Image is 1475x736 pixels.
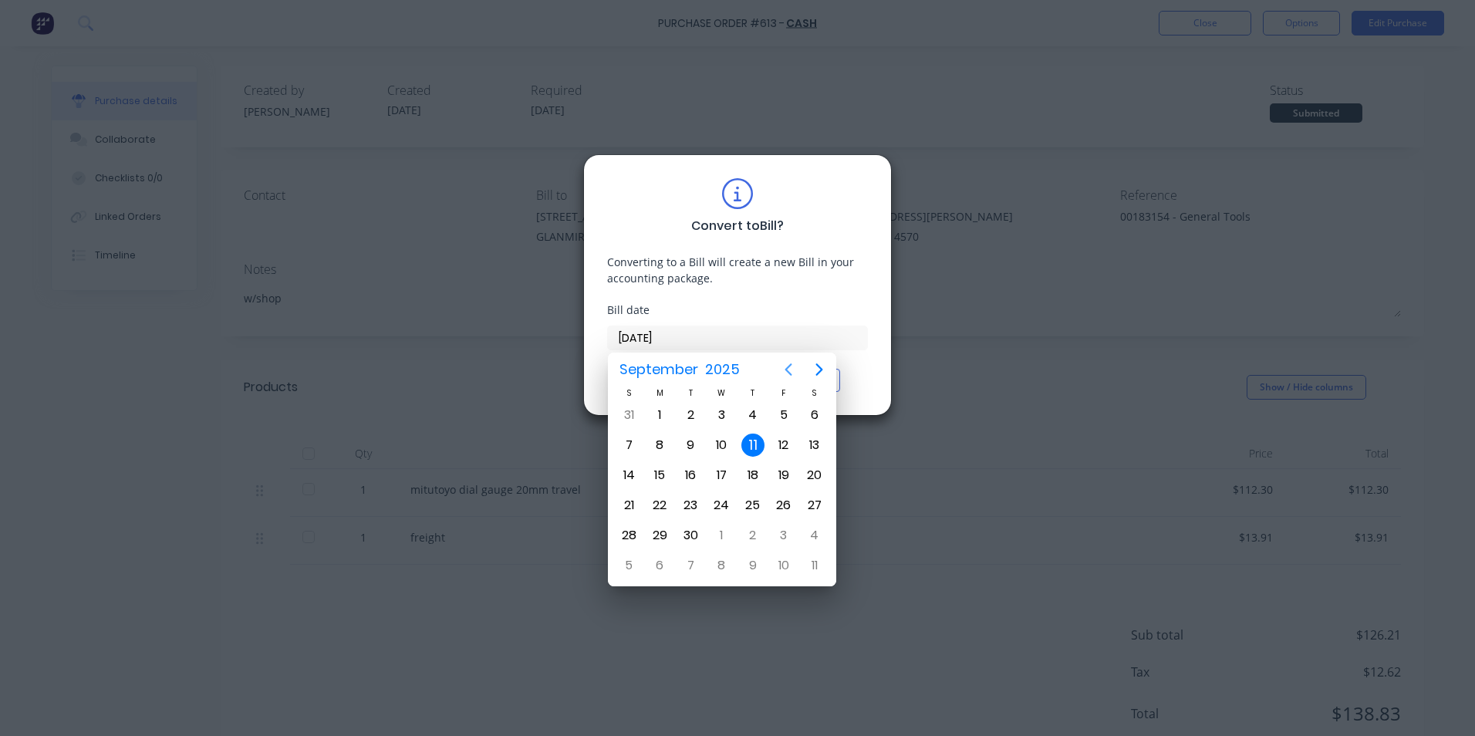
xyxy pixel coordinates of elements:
[741,494,765,517] div: Thursday, September 25, 2025
[617,464,640,487] div: Sunday, September 14, 2025
[701,356,743,383] span: 2025
[710,524,733,547] div: Wednesday, October 1, 2025
[710,494,733,517] div: Wednesday, September 24, 2025
[679,434,702,457] div: Tuesday, September 9, 2025
[617,494,640,517] div: Sunday, September 21, 2025
[679,464,702,487] div: Tuesday, September 16, 2025
[644,387,675,400] div: M
[803,524,826,547] div: Saturday, October 4, 2025
[648,403,671,427] div: Monday, September 1, 2025
[741,403,765,427] div: Thursday, September 4, 2025
[607,302,868,318] div: Bill date
[803,554,826,577] div: Saturday, October 11, 2025
[773,354,804,385] button: Previous page
[616,356,701,383] span: September
[741,554,765,577] div: Thursday, October 9, 2025
[613,387,644,400] div: S
[648,434,671,457] div: Monday, September 8, 2025
[772,494,795,517] div: Friday, September 26, 2025
[772,434,795,457] div: Friday, September 12, 2025
[772,524,795,547] div: Friday, October 3, 2025
[772,554,795,577] div: Friday, October 10, 2025
[772,403,795,427] div: Friday, September 5, 2025
[607,254,868,286] div: Converting to a Bill will create a new Bill in your accounting package.
[768,387,799,400] div: F
[741,464,765,487] div: Thursday, September 18, 2025
[741,524,765,547] div: Thursday, October 2, 2025
[679,524,702,547] div: Tuesday, September 30, 2025
[803,494,826,517] div: Saturday, September 27, 2025
[803,403,826,427] div: Saturday, September 6, 2025
[648,524,671,547] div: Monday, September 29, 2025
[609,356,749,383] button: September2025
[804,354,835,385] button: Next page
[706,387,737,400] div: W
[675,387,706,400] div: T
[772,464,795,487] div: Friday, September 19, 2025
[679,494,702,517] div: Tuesday, September 23, 2025
[741,434,765,457] div: Today, Thursday, September 11, 2025
[710,434,733,457] div: Wednesday, September 10, 2025
[617,524,640,547] div: Sunday, September 28, 2025
[803,464,826,487] div: Saturday, September 20, 2025
[617,554,640,577] div: Sunday, October 5, 2025
[648,554,671,577] div: Monday, October 6, 2025
[617,434,640,457] div: Sunday, September 7, 2025
[737,387,768,400] div: T
[803,434,826,457] div: Saturday, September 13, 2025
[679,403,702,427] div: Tuesday, September 2, 2025
[799,387,830,400] div: S
[710,554,733,577] div: Wednesday, October 8, 2025
[617,403,640,427] div: Sunday, August 31, 2025
[648,464,671,487] div: Monday, September 15, 2025
[648,494,671,517] div: Monday, September 22, 2025
[691,217,784,235] div: Convert to Bill ?
[710,464,733,487] div: Wednesday, September 17, 2025
[679,554,702,577] div: Tuesday, October 7, 2025
[710,403,733,427] div: Wednesday, September 3, 2025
